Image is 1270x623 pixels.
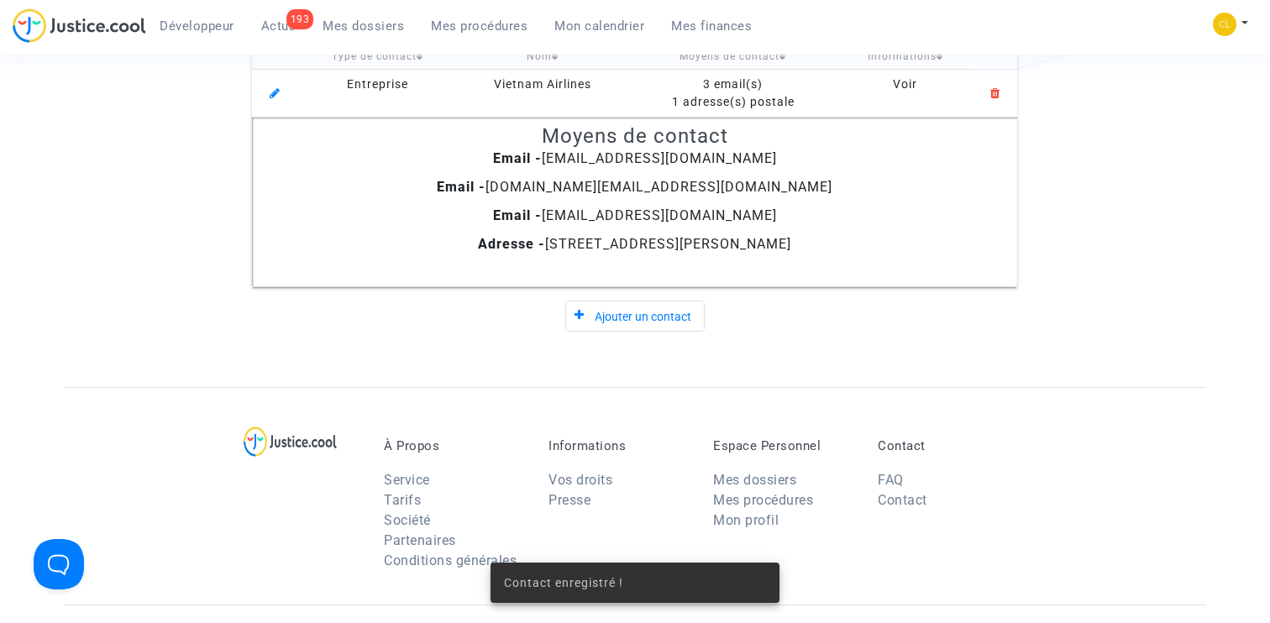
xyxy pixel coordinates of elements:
div: 1 adresse(s) postale [633,93,832,111]
b: Adresse - [478,236,545,252]
a: 193Actus [248,13,310,39]
a: Mes dossiers [713,472,796,488]
span: [STREET_ADDRESS][PERSON_NAME] [478,236,791,252]
h3: Moyens de contact [271,124,998,149]
a: Contact [878,492,927,508]
span: Mes procédures [431,18,527,34]
span: Mon calendrier [554,18,644,34]
iframe: Help Scout Beacon - Open [34,539,84,589]
a: Service [384,472,430,488]
a: FAQ [878,472,904,488]
a: Mes procédures [713,492,813,508]
img: jc-logo.svg [13,8,146,43]
th: Informations [838,44,973,70]
a: Mes dossiers [309,13,417,39]
b: Email - [493,207,542,223]
span: [EMAIL_ADDRESS][DOMAIN_NAME] [493,207,777,223]
th: Type de contact [297,44,456,70]
a: Conditions générales [384,552,517,568]
img: f0b917ab549025eb3af43f3c4438ad5d [1213,13,1236,36]
span: Contact enregistré ! [504,574,623,591]
a: Mes procédures [417,13,541,39]
span: [EMAIL_ADDRESS][DOMAIN_NAME] [493,150,777,166]
a: Presse [548,492,590,508]
th: Moyens de contact [627,44,837,70]
a: Mes finances [658,13,765,39]
a: Tarifs [384,492,421,508]
span: [DOMAIN_NAME][EMAIL_ADDRESS][DOMAIN_NAME] [437,179,832,195]
a: Vos droits [548,472,612,488]
span: Développeur [160,18,234,34]
div: Entreprise [303,76,450,93]
a: Partenaires [384,532,456,548]
div: Vietnam Airlines [463,76,622,93]
b: Email - [437,179,485,195]
b: Email - [493,150,542,166]
span: Mes finances [671,18,752,34]
a: Mon calendrier [541,13,658,39]
th: Nom [457,44,627,70]
a: Société [384,512,431,528]
span: Voir [893,77,917,91]
p: À Propos [384,438,523,453]
p: Informations [548,438,688,453]
button: Ajouter un contact [565,301,706,332]
a: Développeur [146,13,248,39]
img: logo-lg.svg [244,427,337,457]
span: Ajouter un contact [595,310,691,323]
p: Contact [878,438,1017,453]
p: Espace Personnel [713,438,853,453]
span: Actus [261,18,297,34]
div: 3 email(s) [633,76,832,93]
span: Mes dossiers [323,18,404,34]
div: 193 [286,9,314,29]
a: Mon profil [713,512,779,528]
